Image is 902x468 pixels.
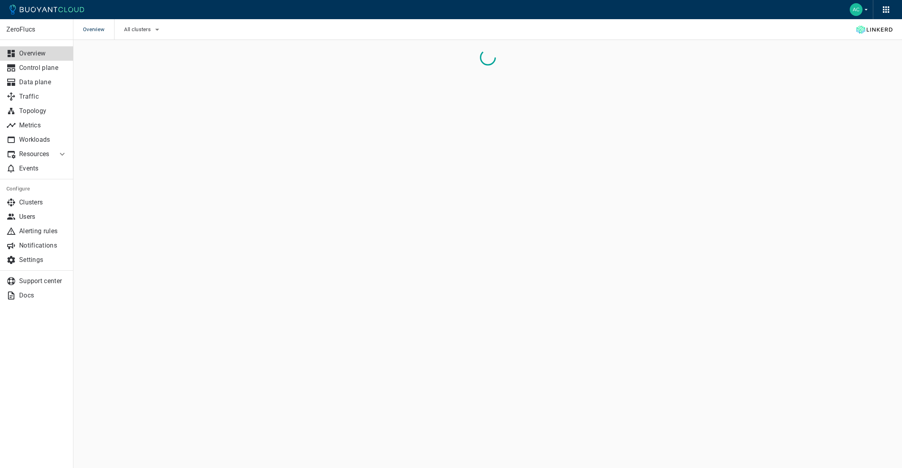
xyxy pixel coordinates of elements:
[19,292,67,299] p: Docs
[19,150,51,158] p: Resources
[19,242,67,250] p: Notifications
[19,198,67,206] p: Clusters
[124,24,162,36] button: All clusters
[19,165,67,173] p: Events
[19,50,67,58] p: Overview
[19,136,67,144] p: Workloads
[19,213,67,221] p: Users
[19,121,67,129] p: Metrics
[19,107,67,115] p: Topology
[19,64,67,72] p: Control plane
[850,3,863,16] img: Accounts Payable
[124,26,152,33] span: All clusters
[19,78,67,86] p: Data plane
[19,93,67,101] p: Traffic
[6,186,67,192] h5: Configure
[19,227,67,235] p: Alerting rules
[19,256,67,264] p: Settings
[19,277,67,285] p: Support center
[6,26,67,34] p: ZeroFlucs
[83,19,114,40] span: Overview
